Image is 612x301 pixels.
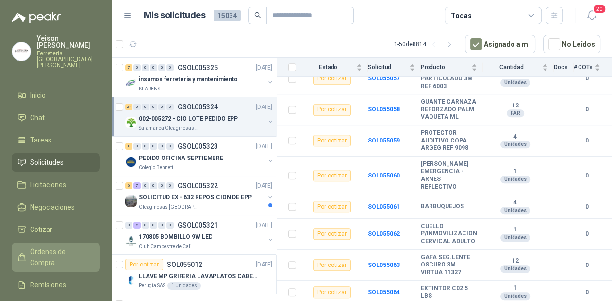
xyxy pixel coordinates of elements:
[12,153,100,172] a: Solicitudes
[368,289,400,296] a: SOL055064
[368,262,400,268] a: SOL055063
[256,260,272,269] p: [DATE]
[139,154,223,163] p: PEDIDO OFICINA SEPTIEMBRE
[500,234,530,242] div: Unidades
[368,137,400,144] a: SOL055059
[574,288,600,297] b: 0
[125,259,163,270] div: Por cotizar
[142,64,149,71] div: 0
[125,143,132,150] div: 8
[483,133,548,141] b: 4
[500,207,530,214] div: Unidades
[178,143,218,150] p: GSOL005323
[150,104,157,110] div: 0
[465,35,535,53] button: Asignado a mi
[150,222,157,229] div: 0
[166,182,174,189] div: 0
[313,286,351,298] div: Por cotizar
[500,79,530,87] div: Unidades
[483,257,548,265] b: 12
[483,199,548,207] b: 4
[30,247,91,268] span: Órdenes de Compra
[421,67,477,90] b: FILTRO MATERIAL PARTICULADO 3M REF 6003
[368,106,400,113] b: SOL055058
[543,35,600,53] button: No Leídos
[574,261,600,270] b: 0
[125,222,132,229] div: 0
[500,265,530,273] div: Unidades
[368,230,400,237] b: SOL055062
[368,58,420,77] th: Solicitud
[12,176,100,194] a: Licitaciones
[139,193,252,202] p: SOLICITUD EX - 632 REPOSICION DE EPP
[500,176,530,183] div: Unidades
[483,58,554,77] th: Cantidad
[133,104,141,110] div: 0
[139,203,200,211] p: Oleaginosas [GEOGRAPHIC_DATA][PERSON_NAME]
[500,292,530,300] div: Unidades
[166,222,174,229] div: 0
[125,195,137,207] img: Company Logo
[30,90,46,101] span: Inicio
[507,109,524,117] div: PAR
[12,220,100,239] a: Cotizar
[125,235,137,247] img: Company Logo
[368,64,407,71] span: Solicitud
[574,58,612,77] th: # COTs
[139,232,212,242] p: 170805 BOMBILLO 9W LED
[125,156,137,168] img: Company Logo
[256,221,272,230] p: [DATE]
[421,223,477,246] b: CUELLO P/INMOVILIZACION CERVICAL ADULTO
[12,12,61,23] img: Logo peakr
[368,203,400,210] a: SOL055061
[421,160,477,191] b: [PERSON_NAME] EMERGENCIA - ARNES REFLECTIVO
[574,230,600,239] b: 0
[125,62,274,93] a: 7 0 0 0 0 0 GSOL005325[DATE] Company Logoinsumos ferreteria y mantenimientoKLARENS
[125,104,132,110] div: 24
[12,198,100,216] a: Negociaciones
[12,276,100,294] a: Remisiones
[166,104,174,110] div: 0
[500,141,530,148] div: Unidades
[37,35,100,49] p: Yeison [PERSON_NAME]
[421,98,477,121] b: GUANTE CARNAZA REFORZADO PALM VAQUETA ML
[30,202,75,212] span: Negociaciones
[125,274,137,286] img: Company Logo
[139,164,173,172] p: Colegio Bennett
[125,141,274,172] a: 8 0 0 0 0 0 GSOL005323[DATE] Company LogoPEDIDO OFICINA SEPTIEMBREColegio Bennett
[421,129,477,152] b: PROTECTOR AUDITIVO COPA ARGEG REF 9098
[574,171,600,180] b: 0
[313,104,351,116] div: Por cotizar
[313,259,351,271] div: Por cotizar
[144,8,206,22] h1: Mis solicitudes
[256,103,272,112] p: [DATE]
[139,114,238,124] p: 002-005272 - CIO LOTE PEDIDO EPP
[112,255,276,294] a: Por cotizarSOL055012[DATE] Company LogoLLAVE MP GRIFERIA LAVAPLATOS CABEZA EXTRAIBLEPerugia SAS1 ...
[313,170,351,181] div: Por cotizar
[30,157,64,168] span: Solicitudes
[30,112,45,123] span: Chat
[574,105,600,114] b: 0
[139,75,238,84] p: insumos ferreteria y mantenimiento
[125,182,132,189] div: 6
[178,182,218,189] p: GSOL005322
[421,64,469,71] span: Producto
[150,182,157,189] div: 0
[30,224,52,235] span: Cotizar
[583,7,600,24] button: 20
[178,104,218,110] p: GSOL005324
[256,63,272,72] p: [DATE]
[256,181,272,191] p: [DATE]
[12,108,100,127] a: Chat
[12,42,31,61] img: Company Logo
[368,172,400,179] a: SOL055060
[142,182,149,189] div: 0
[125,77,137,89] img: Company Logo
[574,136,600,145] b: 0
[142,222,149,229] div: 0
